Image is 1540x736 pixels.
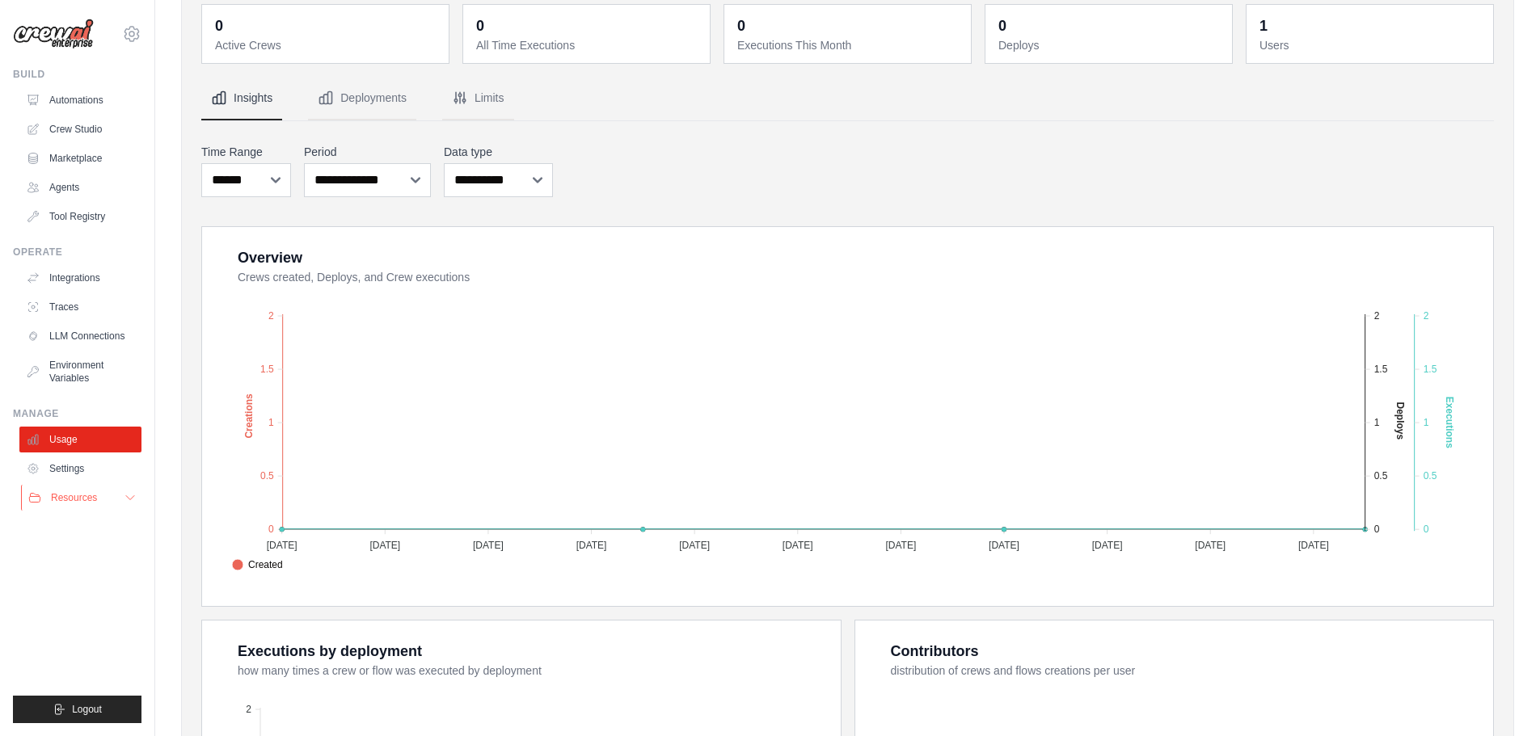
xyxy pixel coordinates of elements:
div: 0 [215,15,223,37]
dt: how many times a crew or flow was executed by deployment [238,662,821,679]
img: Logo [13,19,94,49]
div: Operate [13,246,141,259]
dt: Users [1259,37,1483,53]
tspan: 0 [1424,524,1429,535]
dt: Crews created, Deploys, and Crew executions [238,269,1474,285]
div: Overview [238,246,302,269]
tspan: [DATE] [989,540,1019,551]
tspan: [DATE] [679,540,710,551]
label: Time Range [201,144,291,160]
div: Executions by deployment [238,640,422,662]
tspan: 2 [246,704,251,715]
dt: distribution of crews and flows creations per user [891,662,1475,679]
div: 0 [998,15,1006,37]
tspan: 2 [1374,310,1380,322]
dt: All Time Executions [476,37,700,53]
text: Deploys [1394,402,1406,439]
dt: Active Crews [215,37,439,53]
nav: Tabs [201,77,1494,120]
tspan: 1.5 [1424,364,1437,375]
tspan: 0.5 [1374,470,1388,482]
label: Period [304,144,431,160]
tspan: [DATE] [267,540,297,551]
dt: Executions This Month [737,37,961,53]
text: Creations [243,393,255,439]
tspan: [DATE] [473,540,504,551]
a: Traces [19,294,141,320]
span: Created [232,557,283,572]
button: Resources [21,485,143,511]
tspan: [DATE] [576,540,607,551]
tspan: 0 [268,524,274,535]
label: Data type [444,144,553,160]
tspan: [DATE] [1195,540,1226,551]
tspan: 2 [268,310,274,322]
a: Settings [19,456,141,482]
tspan: 1.5 [1374,364,1388,375]
div: 0 [476,15,484,37]
div: Build [13,68,141,81]
text: Executions [1444,397,1455,448]
tspan: 1.5 [260,364,274,375]
tspan: 1 [1424,417,1429,428]
button: Deployments [308,77,416,120]
span: Resources [51,491,97,504]
tspan: 1 [268,417,274,428]
div: 0 [737,15,745,37]
tspan: [DATE] [369,540,400,551]
tspan: 0 [1374,524,1380,535]
button: Limits [442,77,514,120]
div: Manage [13,407,141,420]
div: Contributors [891,640,979,662]
button: Insights [201,77,282,120]
a: Automations [19,87,141,113]
a: Usage [19,427,141,452]
tspan: [DATE] [1092,540,1123,551]
tspan: 2 [1424,310,1429,322]
a: Environment Variables [19,352,141,391]
tspan: [DATE] [885,540,916,551]
tspan: 0.5 [260,470,274,482]
button: Logout [13,696,141,723]
a: LLM Connections [19,323,141,349]
tspan: 1 [1374,417,1380,428]
div: 1 [1259,15,1268,37]
tspan: [DATE] [783,540,813,551]
dt: Deploys [998,37,1222,53]
a: Tool Registry [19,204,141,229]
a: Crew Studio [19,116,141,142]
a: Agents [19,175,141,200]
span: Logout [72,703,102,716]
tspan: [DATE] [1298,540,1329,551]
tspan: 0.5 [1424,470,1437,482]
a: Integrations [19,265,141,291]
a: Marketplace [19,145,141,171]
